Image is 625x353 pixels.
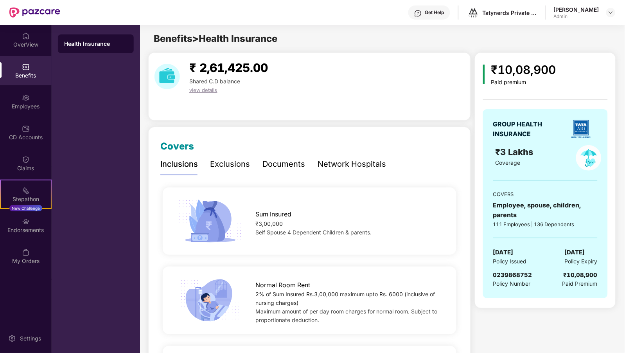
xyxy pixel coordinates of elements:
[160,140,194,152] span: Covers
[496,159,521,166] span: Coverage
[22,218,30,225] img: svg+xml;base64,PHN2ZyBpZD0iRW5kb3JzZW1lbnRzIiB4bWxucz0iaHR0cDovL3d3dy53My5vcmcvMjAwMC9zdmciIHdpZH...
[493,248,514,257] span: [DATE]
[491,79,556,86] div: Paid premium
[8,335,16,342] img: svg+xml;base64,PHN2ZyBpZD0iU2V0dGluZy0yMHgyMCIgeG1sbnM9Imh0dHA6Ly93d3cudzMub3JnLzIwMDAvc3ZnIiB3aW...
[22,249,30,256] img: svg+xml;base64,PHN2ZyBpZD0iTXlfT3JkZXJzIiBkYXRhLW5hbWU9Ik15IE9yZGVycyIgeG1sbnM9Imh0dHA6Ly93d3cudz...
[176,277,245,324] img: icon
[22,125,30,133] img: svg+xml;base64,PHN2ZyBpZD0iQ0RfQWNjb3VudHMiIGRhdGEtbmFtZT0iQ0QgQWNjb3VudHMiIHhtbG5zPSJodHRwOi8vd3...
[565,257,598,266] span: Policy Expiry
[493,280,531,287] span: Policy Number
[18,335,43,342] div: Settings
[564,270,598,280] div: ₹10,08,900
[256,229,372,236] span: Self Spouse 4 Dependent Children & parents.
[565,248,585,257] span: [DATE]
[64,40,128,48] div: Health Insurance
[256,209,292,219] span: Sum Insured
[9,7,60,18] img: New Pazcare Logo
[22,156,30,164] img: svg+xml;base64,PHN2ZyBpZD0iQ2xhaW0iIHhtbG5zPSJodHRwOi8vd3d3LnczLm9yZy8yMDAwL3N2ZyIgd2lkdGg9IjIwIi...
[210,158,250,170] div: Exclusions
[1,195,51,203] div: Stepathon
[154,64,180,89] img: download
[493,220,598,228] div: 111 Employees | 136 Dependents
[22,187,30,195] img: svg+xml;base64,PHN2ZyB4bWxucz0iaHR0cDovL3d3dy53My5vcmcvMjAwMC9zdmciIHdpZHRoPSIyMSIgaGVpZ2h0PSIyMC...
[22,32,30,40] img: svg+xml;base64,PHN2ZyBpZD0iSG9tZSIgeG1sbnM9Imh0dHA6Ly93d3cudzMub3JnLzIwMDAvc3ZnIiB3aWR0aD0iMjAiIG...
[483,9,537,16] div: Tatynerds Private Limited
[9,205,42,211] div: New Challenge
[496,147,536,157] span: ₹3 Lakhs
[160,158,198,170] div: Inclusions
[256,280,311,290] span: Normal Room Rent
[562,279,598,288] span: Paid Premium
[493,119,562,139] div: GROUP HEALTH INSURANCE
[22,63,30,71] img: svg+xml;base64,PHN2ZyBpZD0iQmVuZWZpdHMiIHhtbG5zPSJodHRwOi8vd3d3LnczLm9yZy8yMDAwL3N2ZyIgd2lkdGg9Ij...
[256,290,444,307] div: 2% of Sum Insured Rs.3,00,000 maximum upto Rs. 6000 (inclusive of nursing charges)
[256,220,444,228] div: ₹3,00,000
[318,158,386,170] div: Network Hospitals
[491,61,556,79] div: ₹10,08,900
[189,61,268,75] span: ₹ 2,61,425.00
[256,308,438,323] span: Maximum amount of per day room charges for normal room. Subject to proportionate deduction.
[263,158,305,170] div: Documents
[576,145,602,171] img: policyIcon
[483,65,485,84] img: icon
[493,257,527,266] span: Policy Issued
[493,190,598,198] div: COVERS
[554,13,599,20] div: Admin
[568,115,595,143] img: insurerLogo
[493,271,532,279] span: 0239868752
[425,9,444,16] div: Get Help
[22,94,30,102] img: svg+xml;base64,PHN2ZyBpZD0iRW1wbG95ZWVzIiB4bWxucz0iaHR0cDovL3d3dy53My5vcmcvMjAwMC9zdmciIHdpZHRoPS...
[189,78,241,85] span: Shared C.D balance
[176,197,245,245] img: icon
[608,9,614,16] img: svg+xml;base64,PHN2ZyBpZD0iRHJvcGRvd24tMzJ4MzIiIHhtbG5zPSJodHRwOi8vd3d3LnczLm9yZy8yMDAwL3N2ZyIgd2...
[414,9,422,17] img: svg+xml;base64,PHN2ZyBpZD0iSGVscC0zMngzMiIgeG1sbnM9Imh0dHA6Ly93d3cudzMub3JnLzIwMDAvc3ZnIiB3aWR0aD...
[189,87,217,93] span: view details
[493,200,598,220] div: Employee, spouse, children, parents
[154,33,277,44] span: Benefits > Health Insurance
[468,7,479,18] img: logo%20-%20black%20(1).png
[554,6,599,13] div: [PERSON_NAME]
